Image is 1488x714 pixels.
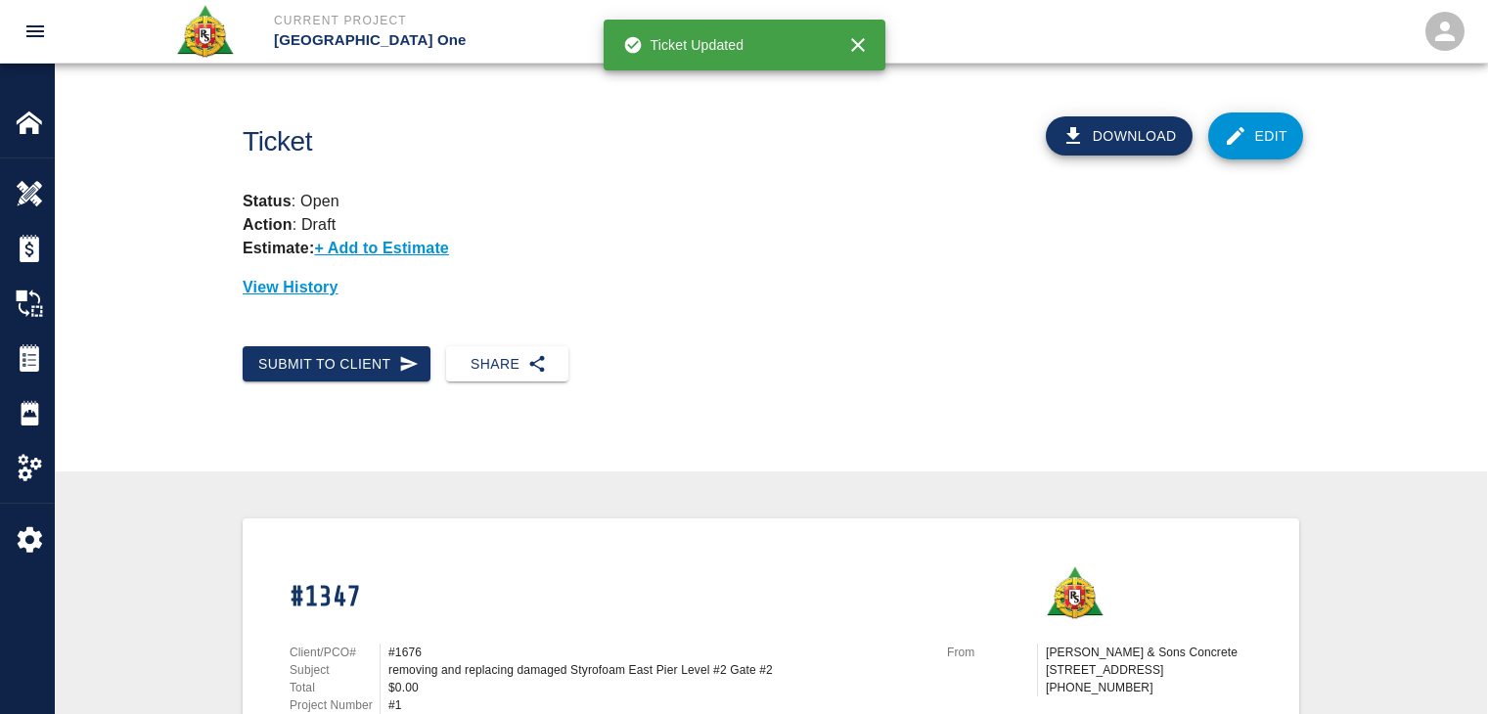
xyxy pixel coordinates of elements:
p: [PERSON_NAME] & Sons Concrete [1046,644,1252,661]
p: Client/PCO# [290,644,380,661]
button: Submit to Client [243,346,430,382]
iframe: Chat Widget [1390,620,1488,714]
p: [GEOGRAPHIC_DATA] One [274,29,850,52]
img: Roger & Sons Concrete [1045,565,1105,620]
button: Share [446,346,568,382]
p: [PHONE_NUMBER] [1046,679,1252,696]
img: Roger & Sons Concrete [175,4,235,59]
p: [STREET_ADDRESS] [1046,661,1252,679]
p: Subject [290,661,380,679]
p: Project Number [290,696,380,714]
div: Ticket Updated [623,27,744,63]
div: $0.00 [388,679,924,696]
h1: Ticket [243,126,852,158]
strong: Estimate: [243,240,314,256]
p: View History [243,276,1299,299]
p: From [947,644,1037,661]
button: Download [1046,116,1193,156]
div: #1676 [388,644,924,661]
h1: #1347 [290,581,924,615]
div: #1 [388,696,924,714]
a: Edit [1208,112,1304,159]
p: : Open [243,190,1299,213]
p: : Draft [243,216,336,233]
p: + Add to Estimate [314,240,449,256]
p: Current Project [274,12,850,29]
p: Total [290,679,380,696]
strong: Status [243,193,292,209]
strong: Action [243,216,293,233]
button: open drawer [12,8,59,55]
div: removing and replacing damaged Styrofoam East Pier Level #2 Gate #2 [388,661,924,679]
